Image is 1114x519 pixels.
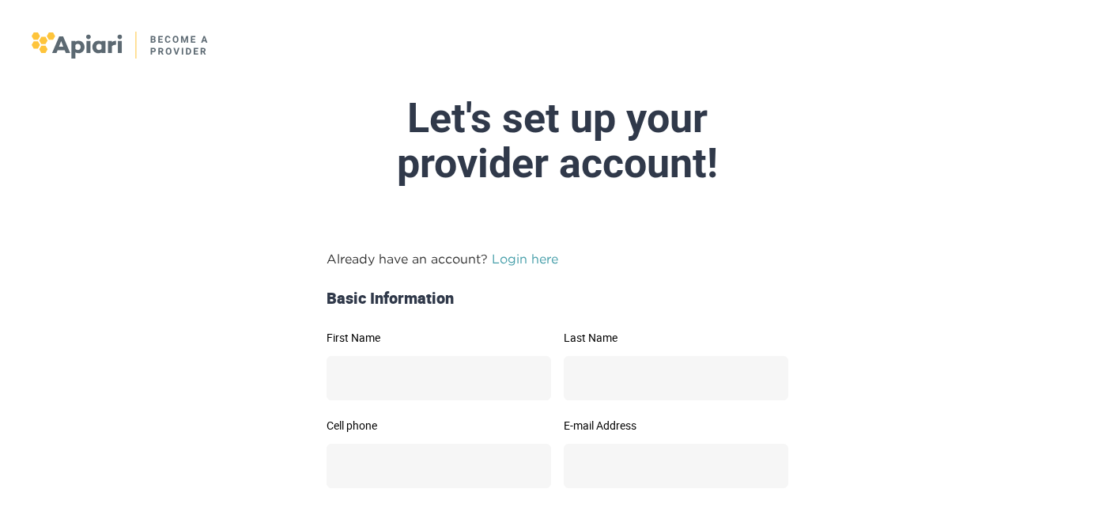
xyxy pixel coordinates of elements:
[492,252,558,266] a: Login here
[327,332,551,343] label: First Name
[327,249,788,268] p: Already have an account?
[327,420,551,431] label: Cell phone
[320,287,795,310] div: Basic Information
[564,420,788,431] label: E-mail Address
[564,332,788,343] label: Last Name
[32,32,210,59] img: logo
[184,96,931,186] div: Let's set up your provider account!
